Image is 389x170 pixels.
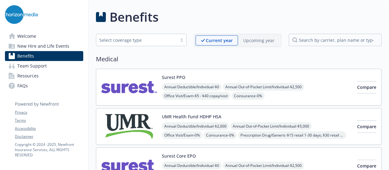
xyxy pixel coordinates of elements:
[357,81,376,94] button: Compare
[17,61,47,71] span: Team Support
[15,126,83,131] a: Accessibility
[5,71,83,81] a: Resources
[357,163,376,169] span: Compare
[15,134,83,139] a: Disclaimer
[110,8,158,26] h1: Benefits
[17,31,36,41] span: Welcome
[243,37,274,44] p: Upcoming year
[223,83,304,91] span: Annual Out-of-Pocket Limit/Individual - $2,500
[17,41,69,51] span: New Hire and Life Events
[99,37,174,43] div: Select coverage type
[101,113,157,140] img: UMR carrier logo
[101,74,157,100] img: Surest carrier logo
[5,41,83,51] a: New Hire and Life Events
[15,142,83,158] p: Copyright © 2024 - 2025 , Newfront Insurance Services, ALL RIGHTS RESERVED
[357,120,376,133] button: Compare
[15,110,83,115] a: Privacy
[230,122,312,130] span: Annual Out-of-Pocket Limit/Individual - $5,000
[162,74,185,81] button: Surest PPO
[17,51,34,61] span: Benefits
[5,81,83,91] a: FAQs
[206,37,233,44] p: Current year
[5,31,83,41] a: Welcome
[357,84,376,90] span: Compare
[231,92,265,100] span: Coinsurance - 0%
[96,54,382,64] h2: Medical
[17,71,39,81] span: Resources
[162,83,222,91] span: Annual Deductible/Individual - $0
[204,131,237,139] span: Coinsurance - 0%
[5,51,83,61] a: Benefits
[162,113,221,120] button: UMR Health Fund HDHP HSA
[238,131,346,139] span: Prescription Drug/Generic - $15 retail 1-30 days; $30 retail 31-90 days
[162,92,230,100] span: Office Visit/Exam - $5 - $40 copay/visit
[162,162,222,169] span: Annual Deductible/Individual - $0
[15,118,83,123] a: Terms
[5,61,83,71] a: Team Support
[357,124,376,129] span: Compare
[289,34,382,46] input: search by carrier, plan name or type
[162,122,229,130] span: Annual Deductible/Individual - $2,000
[223,162,304,169] span: Annual Out-of-Pocket Limit/Individual - $2,500
[17,81,28,91] span: FAQs
[162,153,196,159] button: Surest Core EPO
[162,131,202,139] span: Office Visit/Exam - 0%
